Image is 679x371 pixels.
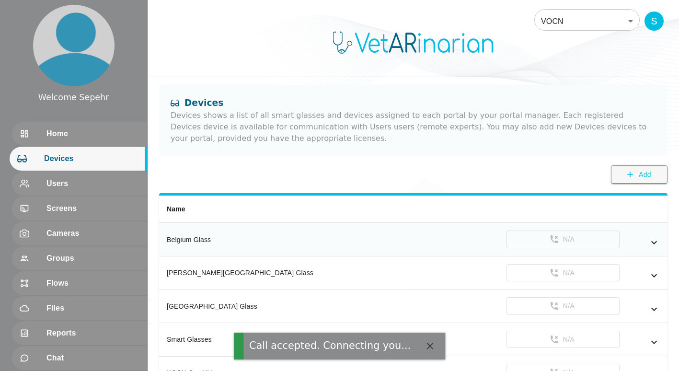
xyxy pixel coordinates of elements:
[46,178,139,189] span: Users
[46,278,139,289] span: Flows
[12,221,147,245] div: Cameras
[327,31,500,55] img: Logo
[249,338,411,353] div: Call accepted. Connecting you...
[46,128,139,139] span: Home
[46,302,139,314] span: Files
[10,147,147,171] div: Devices
[167,235,401,244] div: Belgium Glass
[171,110,656,144] div: Devices shows a list of all smart glasses and devices assigned to each portal by your portal mana...
[644,12,664,31] div: S
[46,203,139,214] span: Screens
[44,153,139,164] span: Devices
[167,205,185,213] span: Name
[534,8,640,35] div: VOCN
[46,253,139,264] span: Groups
[611,165,667,184] button: Add
[12,271,147,295] div: Flows
[12,296,147,320] div: Files
[46,327,139,339] span: Reports
[12,346,147,370] div: Chat
[167,268,401,278] div: [PERSON_NAME][GEOGRAPHIC_DATA] Glass
[33,5,115,86] img: profile.png
[167,335,401,344] div: Smart Glasses
[639,169,651,181] span: Add
[171,96,656,110] div: Devices
[12,172,147,196] div: Users
[12,122,147,146] div: Home
[46,228,139,239] span: Cameras
[167,301,401,311] div: [GEOGRAPHIC_DATA] Glass
[12,246,147,270] div: Groups
[12,321,147,345] div: Reports
[46,352,139,364] span: Chat
[12,197,147,220] div: Screens
[38,91,109,104] div: Welcome Sepehr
